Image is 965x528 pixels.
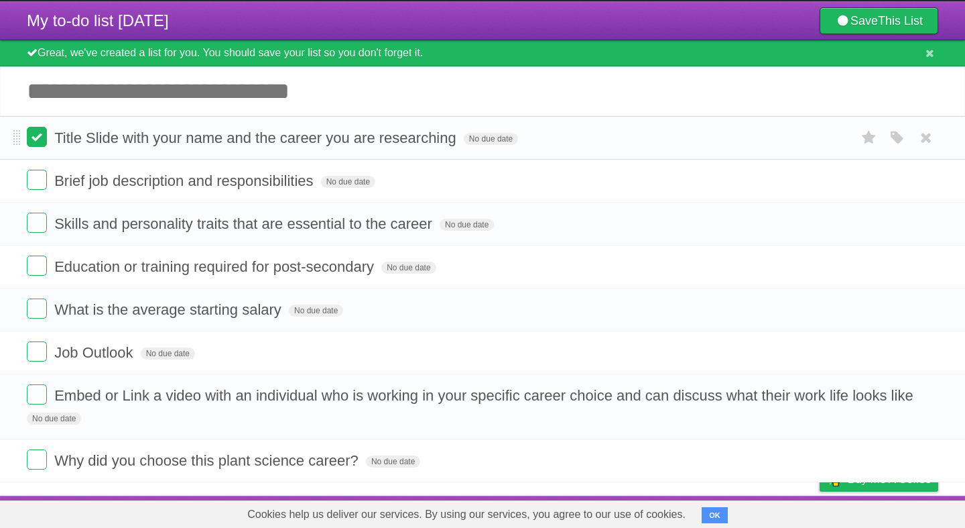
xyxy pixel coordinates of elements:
span: No due date [27,413,81,425]
a: Developers [686,499,740,525]
label: Done [27,299,47,319]
span: Why did you choose this plant science career? [54,452,362,469]
span: No due date [141,348,195,360]
label: Done [27,213,47,233]
a: Terms [757,499,786,525]
span: Title Slide with your name and the career you are researching [54,129,460,146]
label: Done [27,127,47,147]
span: No due date [440,219,494,231]
span: My to-do list [DATE] [27,11,169,30]
span: Skills and personality traits that are essential to the career [54,215,436,232]
a: Suggest a feature [854,499,938,525]
label: Done [27,450,47,470]
button: OK [702,507,728,523]
span: What is the average starting salary [54,301,285,318]
label: Done [27,341,47,362]
span: Cookies help us deliver our services. By using our services, you agree to our use of cookies. [234,501,699,528]
span: Education or training required for post-secondary [54,258,377,275]
label: Done [27,170,47,190]
span: No due date [381,262,436,274]
span: Buy me a coffee [848,468,931,491]
span: No due date [464,133,518,145]
label: Done [27,384,47,405]
b: This List [878,14,923,28]
a: SaveThis List [820,7,938,34]
span: No due date [366,456,420,468]
a: Privacy [802,499,837,525]
span: Brief job description and responsibilities [54,172,316,189]
span: Embed or Link a video with an individual who is working in your specific career choice and can di... [54,387,917,404]
span: Job Outlook [54,344,136,361]
span: No due date [289,305,343,317]
label: Done [27,256,47,276]
a: About [641,499,669,525]
span: No due date [321,176,375,188]
label: Star task [856,127,882,149]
